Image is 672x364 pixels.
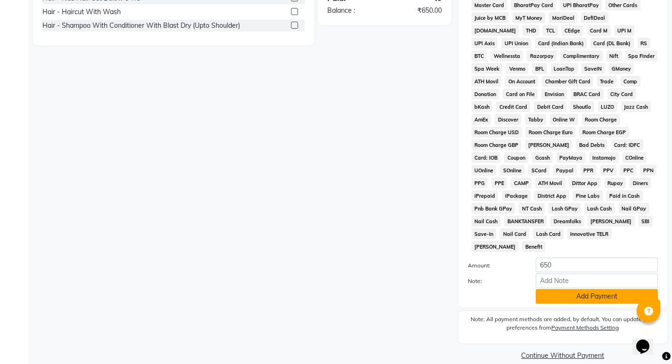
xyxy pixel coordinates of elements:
[533,228,564,239] span: Lash Card
[549,12,577,23] span: MariDeal
[525,114,546,125] span: Tabby
[597,76,617,87] span: Trade
[587,25,611,36] span: Card M
[560,50,603,61] span: Complimentary
[472,50,487,61] span: BTC
[562,25,583,36] span: CEdge
[581,165,597,176] span: PPR
[619,203,649,214] span: Nail GPay
[491,178,507,188] span: PPE
[472,12,509,23] span: Juice by MCB
[570,101,594,112] span: Shoutlo
[576,139,607,150] span: Bad Debts
[605,178,626,188] span: Rupay
[620,165,636,176] span: PPC
[573,190,603,201] span: Pine Labs
[621,101,651,112] span: Jazz Cash
[569,178,601,188] span: Dittor App
[553,165,577,176] span: Paypal
[42,21,240,31] div: Hair - Shampoo With Conditioner With Blast Dry (Upto Shoulder)
[519,203,545,214] span: NT Cash
[606,50,622,61] span: Nift
[525,127,575,138] span: Room Charge Euro
[548,203,581,214] span: Lash GPay
[621,76,640,87] span: Comp
[525,139,572,150] span: [PERSON_NAME]
[472,241,519,252] span: [PERSON_NAME]
[505,76,538,87] span: On Account
[550,114,578,125] span: Online W
[532,63,547,74] span: BFL
[581,63,605,74] span: SaveIN
[611,139,643,150] span: Card: IDFC
[534,101,566,112] span: Debit Card
[556,152,586,163] span: PayMaya
[541,89,567,99] span: Envision
[42,7,121,17] div: Hair - Haircut With Wash
[472,139,522,150] span: Room Charge GBP
[472,114,491,125] span: AmEx
[511,178,531,188] span: CAMP
[496,101,530,112] span: Credit Card
[598,101,617,112] span: LUZO
[551,324,619,332] label: Payment Methods Setting
[472,152,501,163] span: Card: IOB
[600,165,617,176] span: PPV
[607,89,636,99] span: City Card
[551,63,578,74] span: LoanTap
[468,315,658,336] label: Note: All payment methods are added, by default. You can update your preferences from
[536,274,658,288] input: Add Note
[571,89,604,99] span: BRAC Card
[625,50,658,61] span: Spa Finder
[639,216,653,226] span: SBI
[501,38,531,49] span: UPI Union
[461,261,529,270] label: Amount:
[490,50,523,61] span: Wellnessta
[638,38,650,49] span: RS
[614,25,635,36] span: UPI M
[506,63,528,74] span: Venmo
[512,12,545,23] span: MyT Money
[609,63,634,74] span: GMoney
[579,127,629,138] span: Room Charge EGP
[589,152,619,163] span: Instamojo
[567,228,612,239] span: Innovative TELR
[460,351,665,361] a: Continue Without Payment
[472,38,498,49] span: UPI Axis
[581,12,608,23] span: DefiDeal
[532,152,553,163] span: Gcash
[535,38,587,49] span: Card (Indian Bank)
[542,76,593,87] span: Chamber Gift Card
[535,178,565,188] span: ATH Movil
[472,178,488,188] span: PPG
[522,241,545,252] span: Benefit
[534,190,569,201] span: District App
[584,203,615,214] span: Lash Cash
[590,38,634,49] span: Card (DL Bank)
[472,216,501,226] span: Nail Cash
[472,89,499,99] span: Donation
[472,228,497,239] span: Save-In
[502,190,531,201] span: iPackage
[523,25,539,36] span: THD
[536,289,658,304] button: Add Payment
[630,178,651,188] span: Diners
[550,216,584,226] span: Dreamfolks
[588,216,635,226] span: [PERSON_NAME]
[472,25,519,36] span: [DOMAIN_NAME]
[622,152,647,163] span: COnline
[632,326,663,355] iframe: chat widget
[320,6,384,16] div: Balance :
[495,114,521,125] span: Discover
[606,190,643,201] span: Paid in Cash
[504,216,547,226] span: BANKTANSFER
[384,6,448,16] div: ₹650.00
[503,89,538,99] span: Card on File
[472,101,493,112] span: bKash
[461,277,529,285] label: Note:
[536,258,658,272] input: Amount
[640,165,656,176] span: PPN
[472,165,497,176] span: UOnline
[543,25,558,36] span: TCL
[527,50,556,61] span: Razorpay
